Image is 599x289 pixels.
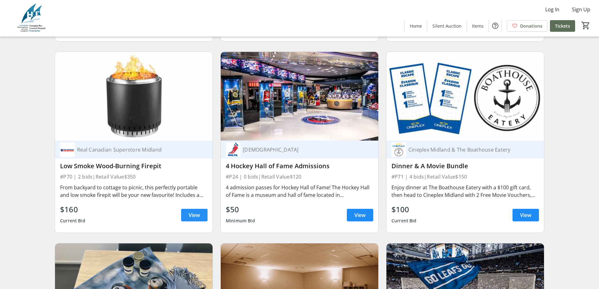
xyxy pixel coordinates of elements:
[226,204,255,215] div: $50
[75,147,200,153] div: Real Canadian Superstore Midland
[226,142,240,157] img: National Hockey League Players Association
[427,20,467,32] a: Silent Auction
[545,6,559,13] span: Log In
[60,184,208,199] div: From backyard to cottage to picnic, this perfectly portable and low smoke firepit will be your ne...
[472,23,484,29] span: Items
[567,4,595,14] button: Sign Up
[226,172,373,181] div: #P24 | 0 bids | Retail Value $120
[572,6,590,13] span: Sign Up
[240,147,366,153] div: [DEMOGRAPHIC_DATA]
[391,162,539,170] div: Dinner & A Movie Bundle
[181,209,208,221] a: View
[391,142,406,157] img: Cineplex Midland & The Boathouse Eatery
[189,211,200,219] span: View
[391,184,539,199] div: Enjoy dinner at The Boathouse Eatery with a $100 gift card, then head to Cineplex Midland with 2 ...
[60,215,85,226] div: Current Bid
[513,209,539,221] a: View
[347,209,373,221] a: View
[410,23,422,29] span: Home
[354,211,366,219] span: View
[391,215,417,226] div: Current Bid
[391,172,539,181] div: #P71 | 4 bids | Retail Value $150
[405,20,427,32] a: Home
[520,23,542,29] span: Donations
[55,52,213,141] img: Low Smoke Wood-Burning Firepit
[520,211,531,219] span: View
[507,20,547,32] a: Donations
[60,204,85,215] div: $160
[432,23,462,29] span: Silent Auction
[226,162,373,170] div: 4 Hockey Hall of Fame Admissions
[580,20,591,31] button: Cart
[4,3,60,34] img: Georgian Bay General Hospital Foundation's Logo
[406,147,531,153] div: Cineplex Midland & The Boathouse Eatery
[555,23,570,29] span: Tickets
[391,204,417,215] div: $100
[60,162,208,170] div: Low Smoke Wood-Burning Firepit
[226,184,373,199] div: 4 admission passes for Hockey Hall of Fame! The Hockey Hall of Fame is a museum and hall of fame ...
[467,20,489,32] a: Items
[489,19,502,32] button: Help
[386,52,544,141] img: Dinner & A Movie Bundle
[60,172,208,181] div: #P70 | 2 bids | Retail Value $350
[550,20,575,32] a: Tickets
[226,215,255,226] div: Minimum Bid
[540,4,564,14] button: Log In
[221,52,378,141] img: 4 Hockey Hall of Fame Admissions
[60,142,75,157] img: Real Canadian Superstore Midland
